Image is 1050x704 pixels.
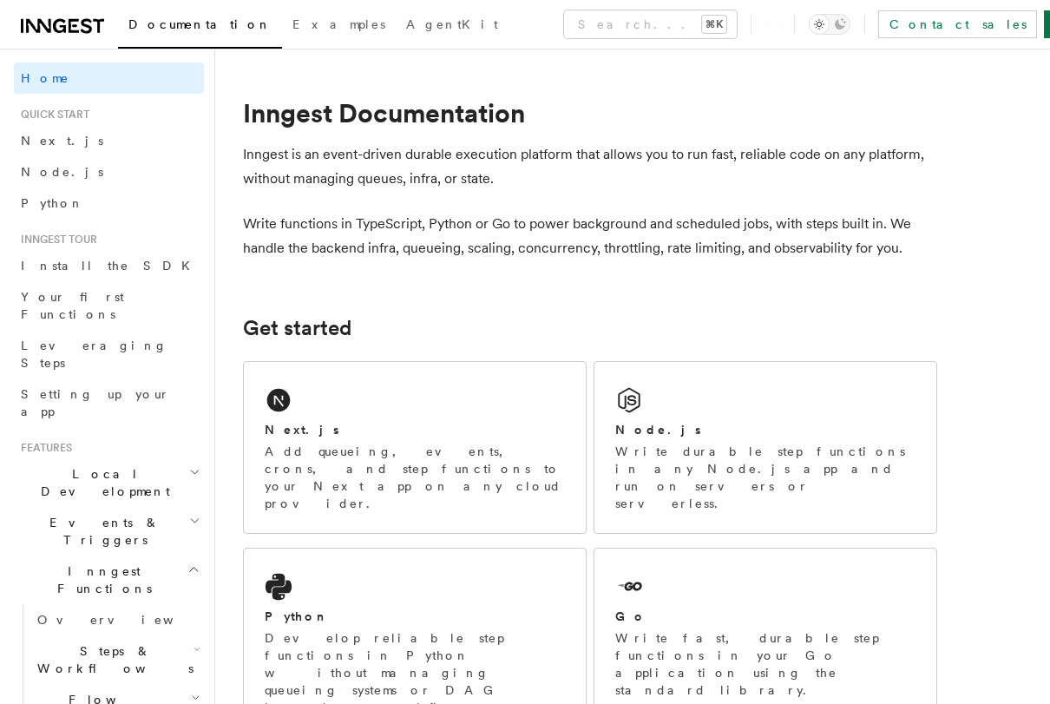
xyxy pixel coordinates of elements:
h2: Node.js [615,421,701,438]
h2: Python [265,608,329,625]
span: Examples [292,17,385,31]
span: Quick start [14,108,89,122]
span: Leveraging Steps [21,339,167,370]
a: Home [14,63,204,94]
span: Your first Functions [21,290,124,321]
span: Setting up your app [21,387,170,418]
kbd: ⌘K [702,16,726,33]
button: Toggle dark mode [809,14,850,35]
p: Add queueing, events, crons, and step functions to your Next app on any cloud provider. [265,443,565,512]
button: Steps & Workflows [30,635,204,684]
a: Examples [282,5,396,47]
span: Next.js [21,134,103,148]
h1: Inngest Documentation [243,97,937,128]
a: Overview [30,604,204,635]
span: Home [21,69,69,87]
a: Node.js [14,156,204,188]
p: Write durable step functions in any Node.js app and run on servers or serverless. [615,443,915,512]
a: Your first Functions [14,281,204,330]
button: Inngest Functions [14,556,204,604]
span: Steps & Workflows [30,642,194,677]
a: Install the SDK [14,250,204,281]
span: Python [21,196,84,210]
button: Search...⌘K [564,10,737,38]
button: Local Development [14,458,204,507]
a: Python [14,188,204,219]
span: Overview [37,613,216,627]
a: Next.jsAdd queueing, events, crons, and step functions to your Next app on any cloud provider. [243,361,587,534]
a: Next.js [14,125,204,156]
h2: Next.js [265,421,339,438]
a: Node.jsWrite durable step functions in any Node.js app and run on servers or serverless. [594,361,937,534]
p: Write fast, durable step functions in your Go application using the standard library. [615,629,915,699]
p: Inngest is an event-driven durable execution platform that allows you to run fast, reliable code ... [243,142,937,191]
a: Leveraging Steps [14,330,204,378]
span: AgentKit [406,17,498,31]
span: Inngest Functions [14,563,187,597]
a: AgentKit [396,5,509,47]
h2: Go [615,608,646,625]
span: Features [14,441,72,455]
p: Write functions in TypeScript, Python or Go to power background and scheduled jobs, with steps bu... [243,212,937,260]
a: Setting up your app [14,378,204,427]
button: Events & Triggers [14,507,204,556]
span: Install the SDK [21,259,200,273]
a: Documentation [118,5,282,49]
span: Inngest tour [14,233,97,247]
span: Node.js [21,165,103,179]
span: Documentation [128,17,272,31]
span: Events & Triggers [14,514,189,549]
a: Get started [243,316,351,340]
span: Local Development [14,465,189,500]
a: Contact sales [878,10,1037,38]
